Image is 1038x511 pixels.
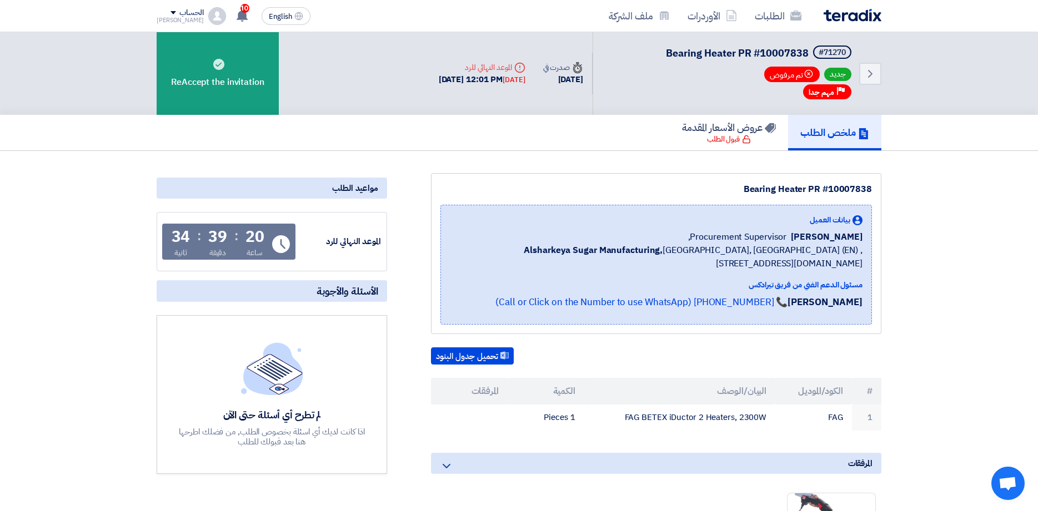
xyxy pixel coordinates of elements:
div: دقيقة [209,247,227,259]
span: مهم جدا [809,87,834,98]
div: Bearing Heater PR #10007838 [440,183,872,196]
span: 10 [240,4,249,13]
span: تم مرفوض [764,67,820,82]
span: الأسئلة والأجوبة [317,285,378,297]
h5: عروض الأسعار المقدمة [682,121,776,134]
a: الأوردرات [679,3,746,29]
td: FAG BETEX iDuctor 2 Heaters, 2300W [584,404,776,431]
th: البيان/الوصف [584,378,776,404]
div: : [197,226,201,246]
div: #71270 [819,49,846,57]
td: 1 [852,404,881,431]
td: 1 Pieces [508,404,584,431]
div: مواعيد الطلب [157,178,387,199]
div: 20 [245,229,264,245]
div: Open chat [991,467,1025,500]
a: عروض الأسعار المقدمة قبول الطلب [670,115,788,150]
div: : [234,226,238,246]
div: ثانية [174,247,187,259]
div: 34 [172,229,190,245]
a: ملخص الطلب [788,115,881,150]
span: بيانات العميل [810,214,850,226]
a: ملف الشركة [600,3,679,29]
a: الطلبات [746,3,810,29]
th: الكود/الموديل [775,378,852,404]
div: مسئول الدعم الفني من فريق تيرادكس [450,279,863,291]
div: [DATE] [503,74,525,85]
div: ReAccept the invitation [157,32,279,115]
div: 39 [208,229,227,245]
div: لم تطرح أي أسئلة حتى الآن [178,408,367,421]
button: تحميل جدول البنود [431,347,514,365]
div: [DATE] 12:01 PM [439,73,525,86]
div: [DATE] [543,73,583,86]
span: جديد [824,68,851,81]
img: empty_state_list.svg [241,342,303,394]
span: [GEOGRAPHIC_DATA], [GEOGRAPHIC_DATA] (EN) ,[STREET_ADDRESS][DOMAIN_NAME] [450,244,863,270]
div: قبول الطلب [707,134,751,145]
th: # [852,378,881,404]
span: Bearing Heater PR #10007838 [666,45,809,60]
h5: ملخص الطلب [800,126,869,139]
div: ساعة [247,247,263,259]
a: 📞 [PHONE_NUMBER] (Call or Click on the Number to use WhatsApp) [495,295,788,309]
div: [PERSON_NAME] [157,17,204,23]
span: [PERSON_NAME] [791,230,863,244]
div: اذا كانت لديك أي اسئلة بخصوص الطلب, من فضلك اطرحها هنا بعد قبولك للطلب [178,427,367,447]
span: المرفقات [848,457,872,469]
strong: [PERSON_NAME] [788,295,863,309]
span: Procurement Supervisor, [688,230,787,244]
button: English [262,7,310,25]
h5: Bearing Heater PR #10007838 [666,45,854,61]
div: الموعد النهائي للرد [298,235,381,248]
div: الموعد النهائي للرد [439,62,525,73]
img: Teradix logo [824,9,881,22]
img: profile_test.png [208,7,226,25]
th: المرفقات [431,378,508,404]
td: FAG [775,404,852,431]
th: الكمية [508,378,584,404]
span: English [269,13,292,21]
b: Alsharkeya Sugar Manufacturing, [524,244,663,257]
div: صدرت في [543,62,583,73]
div: الحساب [179,8,203,18]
